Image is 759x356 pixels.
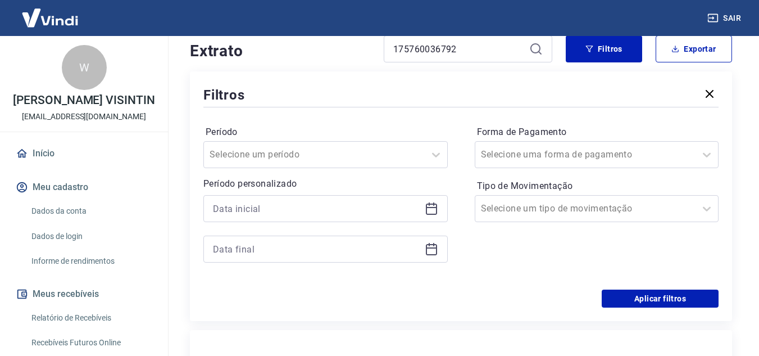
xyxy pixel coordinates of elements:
[705,8,746,29] button: Sair
[13,94,155,106] p: [PERSON_NAME] VISINTIN
[62,45,107,90] div: W
[27,331,154,354] a: Recebíveis Futuros Online
[27,250,154,273] a: Informe de rendimentos
[13,141,154,166] a: Início
[656,35,732,62] button: Exportar
[203,86,245,104] h5: Filtros
[13,175,154,200] button: Meu cadastro
[602,290,719,308] button: Aplicar filtros
[190,40,370,62] h4: Extrato
[213,241,420,258] input: Data final
[27,307,154,330] a: Relatório de Recebíveis
[13,1,87,35] img: Vindi
[213,200,420,217] input: Data inicial
[477,125,717,139] label: Forma de Pagamento
[477,179,717,193] label: Tipo de Movimentação
[27,200,154,223] a: Dados da conta
[13,282,154,307] button: Meus recebíveis
[393,40,525,57] input: Busque pelo número do pedido
[27,225,154,248] a: Dados de login
[206,125,446,139] label: Período
[22,111,146,123] p: [EMAIL_ADDRESS][DOMAIN_NAME]
[566,35,642,62] button: Filtros
[203,177,448,191] p: Período personalizado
